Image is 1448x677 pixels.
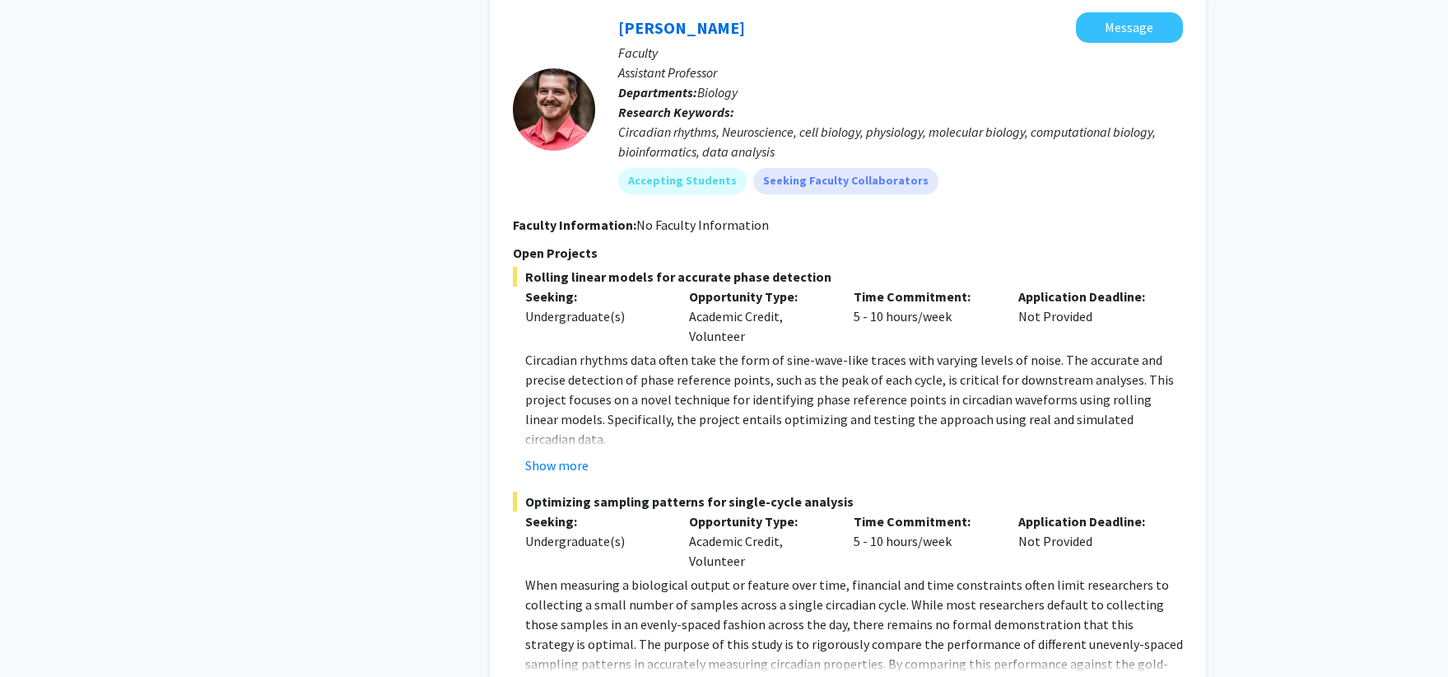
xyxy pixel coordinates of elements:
mat-chip: Seeking Faculty Collaborators [753,168,938,194]
div: Not Provided [1006,287,1171,346]
mat-chip: Accepting Students [618,168,747,194]
b: Departments: [618,84,697,100]
p: Assistant Professor [618,63,1183,82]
b: Faculty Information: [513,217,636,233]
p: Time Commitment: [854,511,994,531]
b: Research Keywords: [618,104,734,120]
p: Opportunity Type: [689,511,829,531]
p: Application Deadline: [1018,287,1158,306]
p: Circadian rhythms data often take the form of sine-wave-like traces with varying levels of noise.... [525,350,1183,449]
div: Not Provided [1006,511,1171,571]
div: 5 - 10 hours/week [841,511,1006,571]
p: Application Deadline: [1018,511,1158,531]
div: Undergraduate(s) [525,306,665,326]
span: Biology [697,84,738,100]
iframe: Chat [12,603,70,665]
div: Circadian rhythms, Neuroscience, cell biology, physiology, molecular biology, computational biolo... [618,122,1183,161]
p: Seeking: [525,287,665,306]
p: Time Commitment: [854,287,994,306]
div: Undergraduate(s) [525,531,665,551]
span: No Faculty Information [636,217,769,233]
span: Rolling linear models for accurate phase detection [513,267,1183,287]
a: [PERSON_NAME] [618,17,745,38]
button: Show more [525,455,589,475]
button: Message Michael Tackenberg [1076,12,1183,43]
p: Opportunity Type: [689,287,829,306]
span: Optimizing sampling patterns for single-cycle analysis [513,492,1183,511]
div: Academic Credit, Volunteer [677,287,841,346]
p: Faculty [618,43,1183,63]
div: 5 - 10 hours/week [841,287,1006,346]
div: Academic Credit, Volunteer [677,511,841,571]
p: Seeking: [525,511,665,531]
p: Open Projects [513,243,1183,263]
